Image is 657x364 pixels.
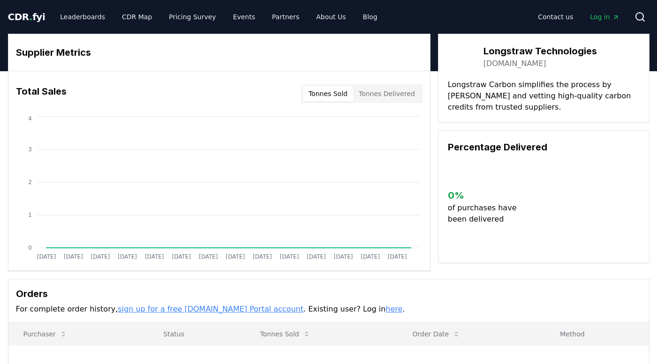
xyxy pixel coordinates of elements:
[353,86,421,101] button: Tonnes Delivered
[333,253,353,260] tspan: [DATE]
[253,325,318,343] button: Tonnes Sold
[29,11,32,22] span: .
[448,140,640,154] h3: Percentage Delivered
[405,325,468,343] button: Order Date
[552,329,641,339] p: Method
[28,146,32,153] tspan: 3
[385,305,402,313] a: here
[8,10,45,23] a: CDR.fyi
[355,8,385,25] a: Blog
[530,8,581,25] a: Contact us
[118,253,137,260] tspan: [DATE]
[16,325,75,343] button: Purchaser
[226,8,263,25] a: Events
[16,84,67,103] h3: Total Sales
[303,86,353,101] button: Tonnes Sold
[16,287,642,301] h3: Orders
[582,8,627,25] a: Log in
[309,8,353,25] a: About Us
[530,8,627,25] nav: Main
[28,245,32,251] tspan: 0
[199,253,218,260] tspan: [DATE]
[448,188,524,202] h3: 0 %
[144,253,164,260] tspan: [DATE]
[161,8,223,25] a: Pricing Survey
[172,253,191,260] tspan: [DATE]
[91,253,110,260] tspan: [DATE]
[253,253,272,260] tspan: [DATE]
[590,12,619,22] span: Log in
[37,253,56,260] tspan: [DATE]
[448,79,640,113] p: Longstraw Carbon simplifies the process by [PERSON_NAME] and vetting high-quality carbon credits ...
[226,253,245,260] tspan: [DATE]
[387,253,407,260] tspan: [DATE]
[28,115,32,122] tspan: 4
[64,253,83,260] tspan: [DATE]
[264,8,307,25] a: Partners
[16,45,423,59] h3: Supplier Metrics
[53,8,113,25] a: Leaderboards
[279,253,299,260] tspan: [DATE]
[28,212,32,218] tspan: 1
[53,8,385,25] nav: Main
[118,305,303,313] a: sign up for a free [DOMAIN_NAME] Portal account
[361,253,380,260] tspan: [DATE]
[448,202,524,225] p: of purchases have been delivered
[448,44,474,70] img: Longstraw Technologies-logo
[307,253,326,260] tspan: [DATE]
[16,304,642,315] p: For complete order history, . Existing user? Log in .
[114,8,159,25] a: CDR Map
[156,329,237,339] p: Status
[483,44,597,58] h3: Longstraw Technologies
[8,11,45,22] span: CDR fyi
[28,179,32,186] tspan: 2
[483,58,546,69] a: [DOMAIN_NAME]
